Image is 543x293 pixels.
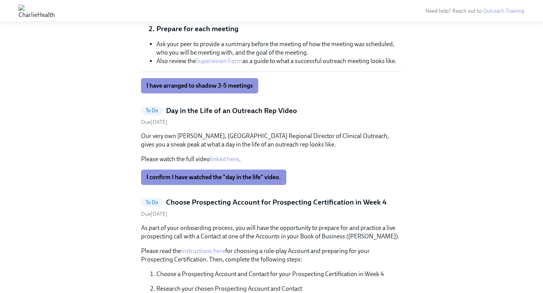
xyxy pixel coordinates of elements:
[141,200,163,205] span: To Do
[210,155,239,163] a: linked here
[141,224,402,241] p: As part of your onboarding process, you will have the opportunity to prepare for and practice a l...
[166,197,387,207] h5: Choose Prospecting Account for Prospecting Certification in Week 4
[181,247,225,255] a: instructions here
[141,132,402,149] p: Our very own [PERSON_NAME], [GEOGRAPHIC_DATA] Regional Director of Clinical Outreach, gives you a...
[156,40,402,57] li: Ask your peer to provide a summary before the meeting of how the meeting was scheduled, who you w...
[141,78,258,93] button: I have arranged to shadow 3-5 meetings
[483,8,525,14] a: Outreach Training
[156,57,402,65] li: Also review the as a guide to what a successful outreach meeting looks like.
[146,82,253,90] span: I have arranged to shadow 3-5 meetings
[18,5,55,17] img: CharlieHealth
[141,247,402,264] p: Please read the for choosing a role-play Account and preparing for your Prospecting Certification...
[156,24,402,34] li: Prepare for each meeting
[141,155,402,163] p: Please watch the full video .
[141,211,168,217] span: Tuesday, September 16th 2025, 10:00 am
[141,197,402,218] a: To DoChoose Prospecting Account for Prospecting Certification in Week 4Due[DATE]
[146,173,281,181] span: I confirm I have watched the "day in the life" video.
[196,57,242,65] a: Supervision Form
[141,106,402,126] a: To DoDay in the Life of an Outreach Rep VideoDue[DATE]
[141,119,168,125] span: Thursday, September 18th 2025, 10:00 am
[166,106,297,116] h5: Day in the Life of an Outreach Rep Video
[141,108,163,113] span: To Do
[141,170,286,185] button: I confirm I have watched the "day in the life" video.
[156,285,402,293] p: Research your chosen Prospecting Account and Contact
[156,270,402,278] p: Choose a Prospecting Account and Contact for your Prospecting Certification in Week 4
[425,8,525,14] span: Need help? Reach out to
